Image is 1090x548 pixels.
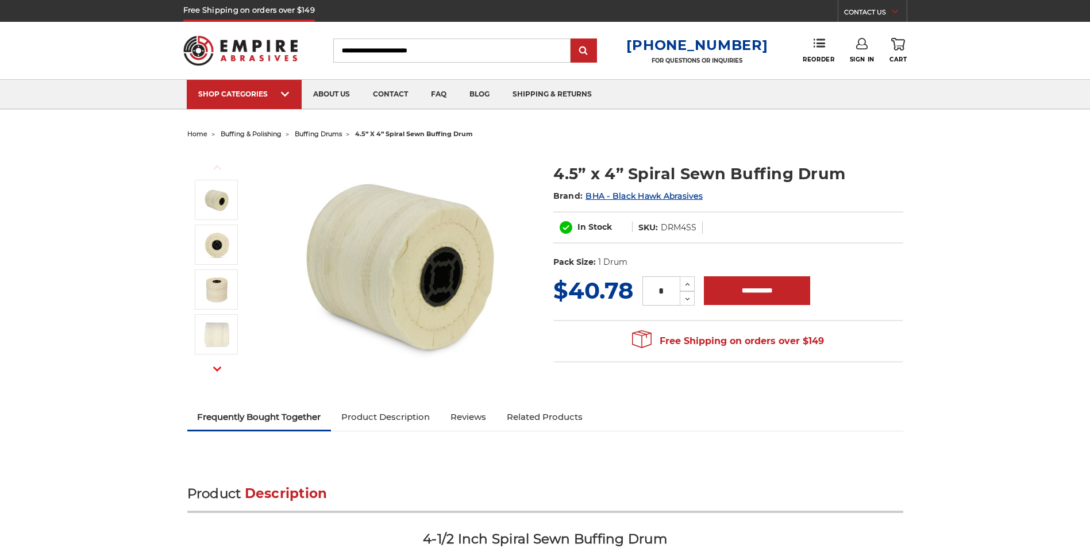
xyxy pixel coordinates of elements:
span: In Stock [577,222,612,232]
a: Frequently Bought Together [187,404,332,430]
a: CONTACT US [844,6,907,22]
button: Previous [203,155,231,180]
button: Next [203,357,231,381]
a: buffing & polishing [221,130,282,138]
a: faq [419,80,458,109]
img: 4-1/2 inch Polishing Drum [202,275,231,304]
a: Reviews [440,404,496,430]
img: 4 inch width spiral sewn polish drum [202,320,231,349]
span: Sign In [850,56,875,63]
img: 4.5 Inch Muslin Spiral Sewn Buffing Drum [286,150,515,380]
a: BHA - Black Hawk Abrasives [586,191,703,201]
img: Cotton Buffing Drum Quad Key Arbor [202,230,231,259]
span: Reorder [803,56,834,63]
a: Related Products [496,404,593,430]
dd: 1 Drum [598,256,627,268]
dt: SKU: [638,222,658,234]
a: home [187,130,207,138]
p: FOR QUESTIONS OR INQUIRIES [626,57,768,64]
a: Cart [889,38,907,63]
a: blog [458,80,501,109]
span: $40.78 [553,276,633,304]
a: shipping & returns [501,80,603,109]
a: Reorder [803,38,834,63]
a: contact [361,80,419,109]
dt: Pack Size: [553,256,596,268]
input: Submit [572,40,595,63]
span: 4.5” x 4” spiral sewn buffing drum [355,130,473,138]
h1: 4.5” x 4” Spiral Sewn Buffing Drum [553,163,903,185]
a: [PHONE_NUMBER] [626,37,768,53]
a: Product Description [331,404,440,430]
span: Product [187,485,241,501]
span: Cart [889,56,907,63]
span: Description [245,485,328,501]
span: Free Shipping on orders over $149 [632,330,824,353]
a: buffing drums [295,130,342,138]
img: 4.5 Inch Muslin Spiral Sewn Buffing Drum [202,186,231,214]
a: about us [302,80,361,109]
img: Empire Abrasives [183,28,298,73]
dd: DRM4SS [661,222,696,234]
div: SHOP CATEGORIES [198,90,290,98]
span: Brand: [553,191,583,201]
